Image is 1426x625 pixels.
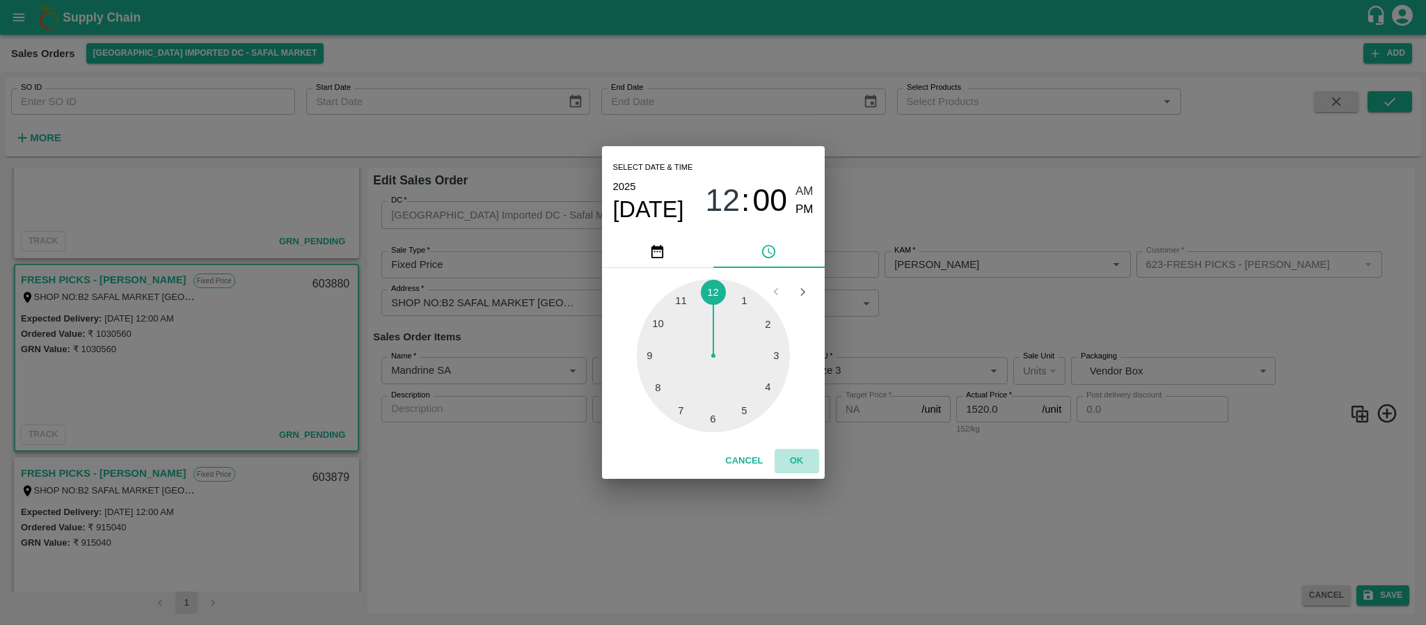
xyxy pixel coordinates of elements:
[713,235,825,268] button: pick time
[705,182,740,219] button: 12
[613,196,684,223] button: [DATE]
[720,449,768,473] button: Cancel
[795,182,814,201] button: AM
[752,182,787,219] span: 00
[741,182,750,219] span: :
[775,449,819,473] button: OK
[613,157,693,178] span: Select date & time
[602,235,713,268] button: pick date
[705,182,740,219] span: 12
[789,278,816,305] button: Open next view
[613,177,636,196] button: 2025
[795,200,814,219] button: PM
[752,182,787,219] button: 00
